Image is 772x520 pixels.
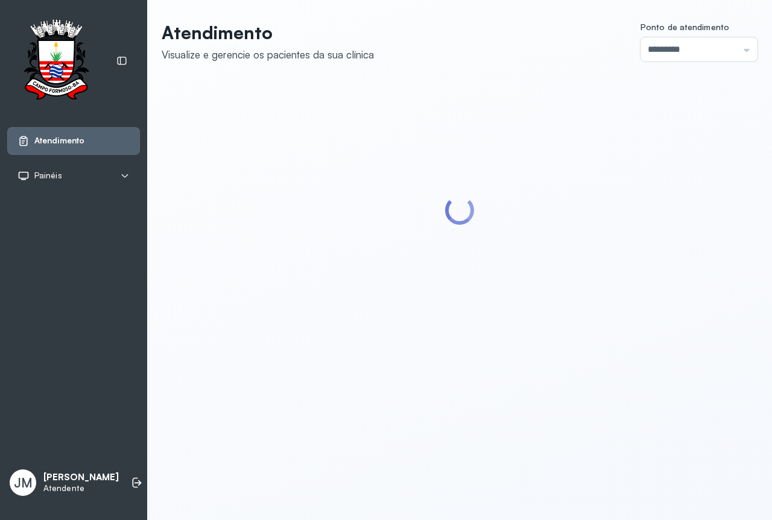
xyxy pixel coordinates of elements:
[17,135,130,147] a: Atendimento
[641,22,729,32] span: Ponto de atendimento
[13,19,100,103] img: Logotipo do estabelecimento
[162,48,374,61] div: Visualize e gerencie os pacientes da sua clínica
[34,171,62,181] span: Painéis
[43,472,119,483] p: [PERSON_NAME]
[43,483,119,493] p: Atendente
[162,22,374,43] p: Atendimento
[34,136,84,146] span: Atendimento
